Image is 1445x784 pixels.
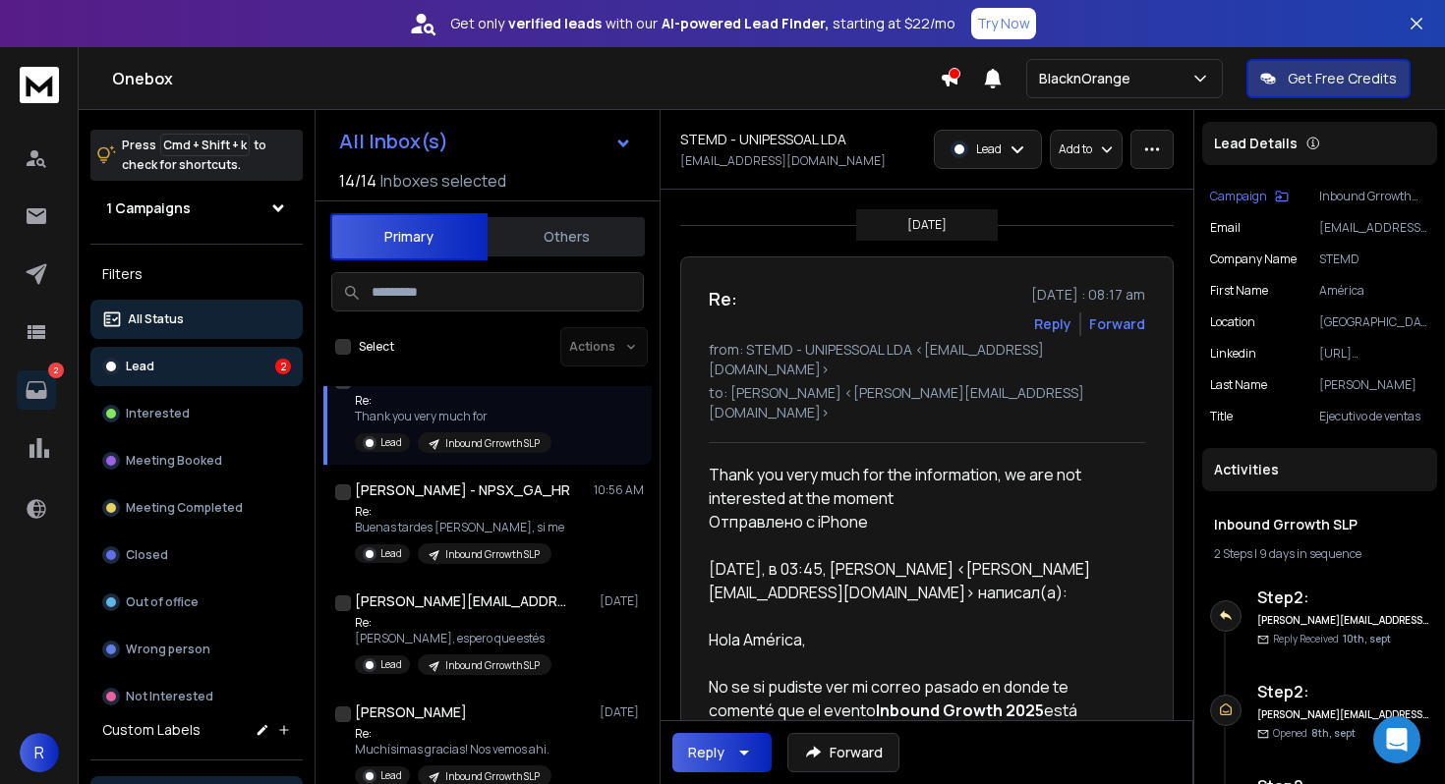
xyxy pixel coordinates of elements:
button: 1 Campaigns [90,189,303,228]
p: Try Now [977,14,1030,33]
span: 8th, sept [1311,726,1356,740]
p: [PERSON_NAME] [1319,377,1429,393]
p: Email [1210,220,1241,236]
p: Inbound Grrowth SLP [445,436,540,451]
button: Lead2 [90,347,303,386]
p: Buenas tardes [PERSON_NAME], si me [355,520,564,535]
div: Forward [1089,314,1145,334]
button: Closed [90,535,303,575]
p: BlacknOrange [1039,69,1138,88]
p: Lead [976,141,1002,157]
p: Lead [380,657,402,672]
p: Re: [355,504,564,520]
button: All Status [90,300,303,339]
p: [EMAIL_ADDRESS][DOMAIN_NAME] [680,153,886,169]
button: All Inbox(s) [323,122,648,161]
div: 2 [275,359,291,374]
h1: STEMD - UNIPESSOAL LDA [680,130,846,149]
p: Add to [1059,141,1092,157]
p: location [1210,314,1255,330]
p: Last Name [1210,377,1267,393]
p: [GEOGRAPHIC_DATA][PERSON_NAME], [GEOGRAPHIC_DATA] [1319,314,1429,330]
strong: Inbound Growth 2025 [876,700,1044,721]
h3: Inboxes selected [380,169,506,193]
p: from: STEMD - UNIPESSOAL LDA <[EMAIL_ADDRESS][DOMAIN_NAME]> [709,340,1145,379]
button: Not Interested [90,677,303,716]
p: Re: [355,615,551,631]
p: Inbound Grrowth SLP [445,658,540,673]
button: Out of office [90,583,303,622]
div: Hola América, [709,628,1129,651]
p: [URL][DOMAIN_NAME][PERSON_NAME] [1319,346,1429,362]
p: Interested [126,406,190,421]
p: Inbound Grrowth SLP [445,769,540,784]
h1: Onebox [112,67,940,90]
p: Closed [126,547,168,563]
p: Reply Received [1273,632,1391,646]
button: Meeting Completed [90,488,303,528]
p: [DATE] [907,217,947,233]
p: Re: [355,726,551,742]
h6: Step 2 : [1257,586,1429,609]
p: Opened [1273,726,1356,741]
p: First Name [1210,283,1268,299]
span: 9 days in sequence [1259,545,1361,562]
p: Ejecutivo de ventas [1319,409,1429,424]
button: Others [488,215,645,258]
h3: Filters [90,260,303,288]
div: Отправлено с iPhone [709,510,1129,533]
h1: All Inbox(s) [339,132,448,151]
p: Get only with our starting at $22/mo [450,14,955,33]
p: [PERSON_NAME], espero que estés [355,631,551,646]
h6: Step 2 : [1257,680,1429,703]
p: Re: [355,393,551,409]
h3: Custom Labels [102,720,201,740]
p: [DATE] : 08:17 am [1031,285,1145,305]
label: Select [359,339,394,355]
div: Activities [1202,448,1437,491]
button: Get Free Credits [1246,59,1411,98]
p: Lead [380,768,402,783]
button: Try Now [971,8,1036,39]
button: R [20,733,59,772]
p: [DATE] [600,593,644,609]
p: Get Free Credits [1288,69,1397,88]
p: Inbound Grrowth SLP [1319,189,1429,204]
p: Not Interested [126,689,213,704]
p: Out of office [126,594,199,610]
h6: [PERSON_NAME][EMAIL_ADDRESS][DOMAIN_NAME] [1257,613,1429,628]
p: Thank you very much for [355,409,551,424]
h1: [PERSON_NAME][EMAIL_ADDRESS][PERSON_NAME][DOMAIN_NAME] [355,591,571,611]
button: Reply [672,733,772,772]
p: Inbound Grrowth SLP [445,547,540,562]
div: Open Intercom Messenger [1373,716,1420,763]
a: 2 [17,370,56,410]
p: Lead [380,546,402,561]
button: Campaign [1210,189,1289,204]
strong: verified leads [508,14,602,33]
p: [EMAIL_ADDRESS][DOMAIN_NAME] [1319,220,1429,236]
span: 10th, sept [1343,632,1391,645]
p: title [1210,409,1233,424]
p: Campaign [1210,189,1267,204]
h1: Re: [709,285,737,312]
p: Lead Details [1214,134,1298,153]
h1: [PERSON_NAME] - NPSX_GA_HR [355,480,570,500]
p: 2 [48,363,64,378]
button: Forward [787,733,899,772]
p: Lead [380,435,402,450]
p: Muchísimas gracias! Nos vemos ahi. [355,742,551,757]
button: Reply [1034,314,1071,334]
span: 2 Steps [1214,545,1252,562]
h1: Inbound Grrowth SLP [1214,515,1425,534]
span: 14 / 14 [339,169,376,193]
strong: AI-powered Lead Finder, [662,14,829,33]
p: linkedin [1210,346,1256,362]
p: Press to check for shortcuts. [122,136,266,175]
p: Wrong person [126,642,210,657]
h1: [PERSON_NAME] [355,702,467,722]
p: All Status [128,311,184,327]
h1: 1 Campaigns [106,198,191,218]
p: STEMD [1319,252,1429,267]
